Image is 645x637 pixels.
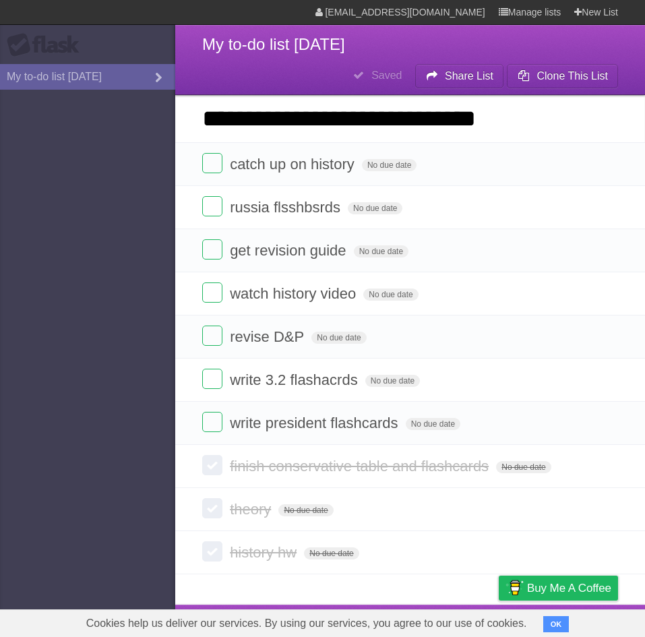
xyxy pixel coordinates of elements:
span: My to-do list [DATE] [202,35,345,53]
span: Buy me a coffee [527,576,611,600]
a: Privacy [481,608,516,634]
span: write president flashcards [230,415,401,431]
button: Clone This List [507,64,618,88]
span: history hw [230,544,300,561]
span: theory [230,501,274,518]
b: Clone This List [536,70,608,82]
span: No due date [406,418,460,430]
img: Buy me a coffee [505,576,524,599]
label: Done [202,153,222,173]
span: No due date [362,159,417,171]
button: Share List [415,64,504,88]
button: OK [543,616,570,632]
span: get revision guide [230,242,349,259]
span: No due date [304,547,359,559]
span: Cookies help us deliver our services. By using our services, you agree to our use of cookies. [73,610,541,637]
span: russia flsshbsrds [230,199,344,216]
span: finish conservative table and flashcards [230,458,492,475]
span: No due date [354,245,408,257]
span: No due date [278,504,333,516]
label: Done [202,239,222,260]
span: No due date [496,461,551,473]
label: Done [202,326,222,346]
span: write 3.2 flashacrds [230,371,361,388]
a: Terms [435,608,465,634]
b: Saved [371,69,402,81]
span: catch up on history [230,156,358,173]
span: No due date [365,375,420,387]
label: Done [202,369,222,389]
b: Share List [445,70,493,82]
span: revise D&P [230,328,307,345]
div: Flask [7,33,88,57]
a: Developers [364,608,419,634]
a: Suggest a feature [533,608,618,634]
span: No due date [363,289,418,301]
label: Done [202,541,222,562]
span: No due date [348,202,402,214]
label: Done [202,282,222,303]
span: watch history video [230,285,359,302]
label: Done [202,412,222,432]
a: About [319,608,348,634]
span: No due date [311,332,366,344]
label: Done [202,196,222,216]
label: Done [202,498,222,518]
a: Buy me a coffee [499,576,618,601]
label: Done [202,455,222,475]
